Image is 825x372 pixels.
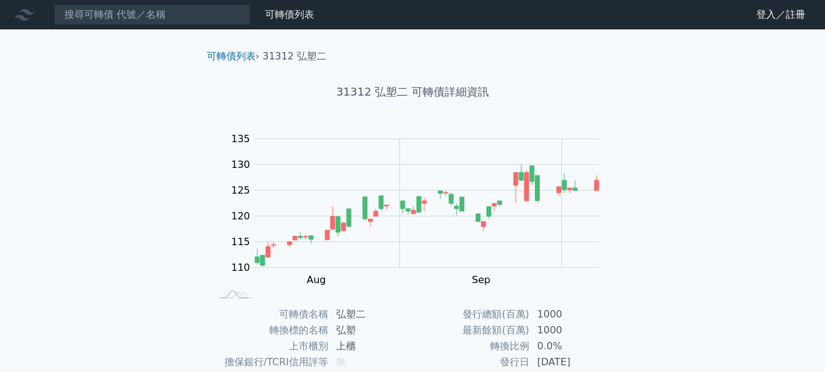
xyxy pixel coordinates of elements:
[530,306,614,322] td: 1000
[530,338,614,354] td: 0.0%
[413,322,530,338] td: 最新餘額(百萬)
[231,210,250,222] tspan: 120
[413,338,530,354] td: 轉換比例
[263,49,326,64] li: 31312 弘塑二
[336,356,346,368] span: 無
[212,322,329,338] td: 轉換標的名稱
[472,274,490,286] tspan: Sep
[225,133,618,286] g: Chart
[530,354,614,370] td: [DATE]
[212,338,329,354] td: 上市櫃別
[329,322,413,338] td: 弘塑
[231,159,250,170] tspan: 130
[212,306,329,322] td: 可轉債名稱
[207,49,259,64] li: ›
[265,9,314,20] a: 可轉債列表
[197,83,629,101] h1: 31312 弘塑二 可轉債詳細資訊
[207,50,256,62] a: 可轉債列表
[231,184,250,196] tspan: 125
[746,5,815,25] a: 登入／註冊
[212,354,329,370] td: 擔保銀行/TCRI信用評等
[231,236,250,248] tspan: 115
[307,274,326,286] tspan: Aug
[413,306,530,322] td: 發行總額(百萬)
[231,262,250,273] tspan: 110
[54,4,250,25] input: 搜尋可轉債 代號／名稱
[231,133,250,145] tspan: 135
[530,322,614,338] td: 1000
[329,338,413,354] td: 上櫃
[764,313,825,372] iframe: Chat Widget
[764,313,825,372] div: 聊天小工具
[329,306,413,322] td: 弘塑二
[413,354,530,370] td: 發行日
